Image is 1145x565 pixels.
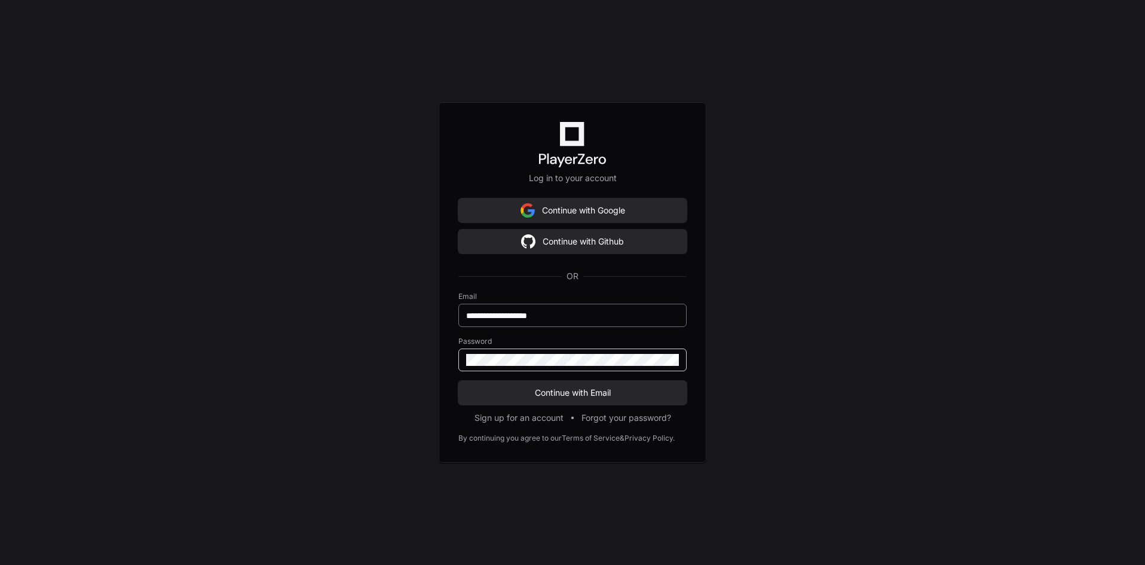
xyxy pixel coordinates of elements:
[458,337,687,346] label: Password
[474,412,564,424] button: Sign up for an account
[458,381,687,405] button: Continue with Email
[581,412,671,424] button: Forgot your password?
[458,230,687,254] button: Continue with Github
[521,230,535,254] img: Sign in with google
[562,270,583,282] span: OR
[620,433,624,443] div: &
[458,172,687,184] p: Log in to your account
[562,433,620,443] a: Terms of Service
[624,433,675,443] a: Privacy Policy.
[458,387,687,399] span: Continue with Email
[521,198,535,222] img: Sign in with google
[458,292,687,301] label: Email
[458,198,687,222] button: Continue with Google
[458,433,562,443] div: By continuing you agree to our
